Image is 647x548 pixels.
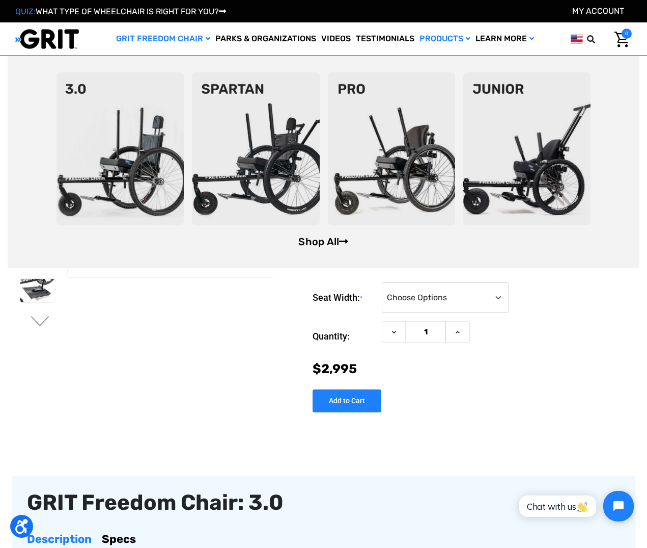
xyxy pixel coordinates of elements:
[592,29,607,50] input: Search
[15,29,79,49] img: GRIT All-Terrain Wheelchair and Mobility Equipment
[571,33,583,45] img: us.png
[27,491,620,514] div: GRIT Freedom Chair: 3.0
[473,22,537,56] a: Learn More
[313,282,377,314] label: Seat Width:
[572,6,624,16] a: Account
[15,7,36,16] span: QUIZ:
[313,321,377,352] label: Quantity:
[319,22,353,56] a: Videos
[353,22,417,56] a: Testimonials
[328,72,455,225] img: pro-chair.png
[15,7,226,16] a: QUIZ:WHAT TYPE OF WHEELCHAIR IS RIGHT FOR YOU?
[57,72,184,225] img: 3point0.png
[313,361,357,376] span: $2,995
[114,22,213,56] a: GRIT Freedom Chair
[213,22,319,56] a: Parks & Organizations
[20,279,55,302] img: GRIT Freedom Chair: 3.0
[463,72,590,225] img: junior-chair.png
[607,29,632,50] a: Cart with 0 items
[417,22,473,56] a: Products
[192,72,319,225] img: spartan2.png
[313,389,381,412] input: Add to Cart
[30,316,51,328] button: Go to slide 2 of 3
[614,32,629,47] img: Cart
[298,236,348,248] a: Shop All
[622,29,632,39] span: 0
[508,482,642,530] iframe: Tidio Chat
